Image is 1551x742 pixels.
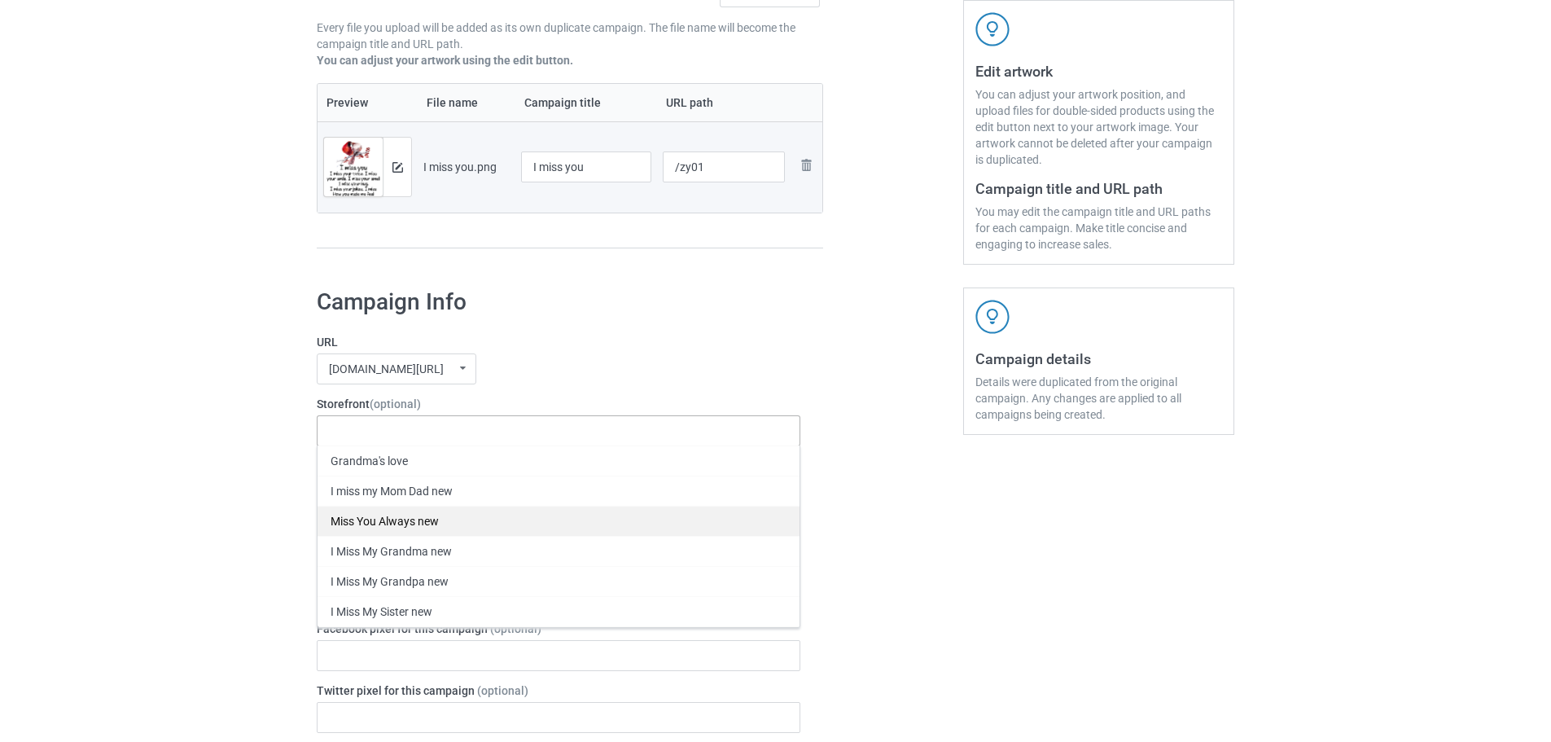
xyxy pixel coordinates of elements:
[477,684,528,697] span: (optional)
[317,288,800,317] h1: Campaign Info
[975,62,1222,81] h3: Edit artwork
[975,374,1222,423] div: Details were duplicated from the original campaign. Any changes are applied to all campaigns bein...
[318,446,800,476] div: Grandma's love
[317,621,800,637] label: Facebook pixel for this campaign
[317,334,800,350] label: URL
[515,84,657,121] th: Campaign title
[317,683,800,699] label: Twitter pixel for this campaign
[318,84,418,121] th: Preview
[318,476,800,506] div: I miss my Mom Dad new
[317,396,800,412] label: Storefront
[423,159,510,175] div: I miss you.png
[657,84,791,121] th: URL path
[318,626,800,656] div: I Miss My Daughter new
[318,566,800,596] div: I Miss My Grandpa new
[318,506,800,536] div: Miss You Always new
[975,349,1222,368] h3: Campaign details
[392,162,403,173] img: svg+xml;base64,PD94bWwgdmVyc2lvbj0iMS4wIiBlbmNvZGluZz0iVVRGLTgiPz4KPHN2ZyB3aWR0aD0iMTRweCIgaGVpZ2...
[975,204,1222,252] div: You may edit the campaign title and URL paths for each campaign. Make title concise and engaging ...
[318,536,800,566] div: I Miss My Grandma new
[975,86,1222,168] div: You can adjust your artwork position, and upload files for double-sided products using the edit b...
[418,84,515,121] th: File name
[490,622,541,635] span: (optional)
[975,12,1010,46] img: svg+xml;base64,PD94bWwgdmVyc2lvbj0iMS4wIiBlbmNvZGluZz0iVVRGLTgiPz4KPHN2ZyB3aWR0aD0iNDJweCIgaGVpZ2...
[317,20,823,52] p: Every file you upload will be added as its own duplicate campaign. The file name will become the ...
[975,179,1222,198] h3: Campaign title and URL path
[317,54,573,67] b: You can adjust your artwork using the edit button.
[324,138,383,209] img: original.png
[370,397,421,411] span: (optional)
[318,596,800,626] div: I Miss My Sister new
[329,363,444,375] div: [DOMAIN_NAME][URL]
[796,156,816,175] img: svg+xml;base64,PD94bWwgdmVyc2lvbj0iMS4wIiBlbmNvZGluZz0iVVRGLTgiPz4KPHN2ZyB3aWR0aD0iMjhweCIgaGVpZ2...
[975,300,1010,334] img: svg+xml;base64,PD94bWwgdmVyc2lvbj0iMS4wIiBlbmNvZGluZz0iVVRGLTgiPz4KPHN2ZyB3aWR0aD0iNDJweCIgaGVpZ2...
